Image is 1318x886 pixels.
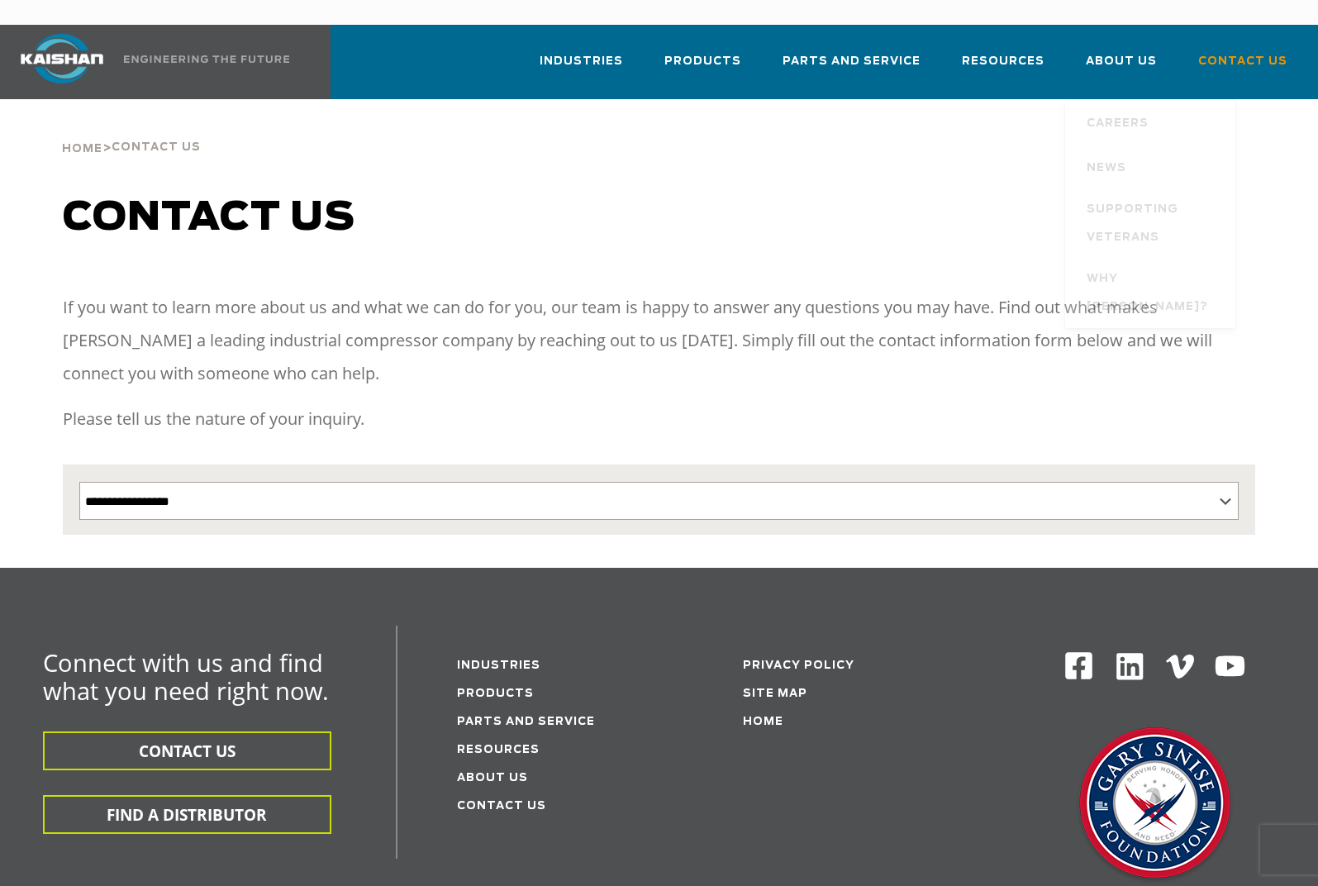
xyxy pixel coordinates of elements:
img: Facebook [1063,650,1094,681]
a: Contact Us [457,801,546,812]
a: Careers [1070,100,1235,145]
span: Contact us [63,198,355,238]
a: Industries [540,40,623,96]
span: Contact Us [112,142,201,153]
img: Linkedin [1114,650,1146,683]
a: About Us [1086,40,1157,96]
a: Parts and service [457,717,595,727]
a: Home [62,141,102,155]
a: Products [457,688,534,699]
a: Why [PERSON_NAME]? [1070,259,1235,328]
span: Why [PERSON_NAME]? [1087,265,1219,322]
a: Resources [457,745,540,755]
a: Privacy Policy [743,660,854,671]
img: Engineering the future [124,55,289,63]
span: About Us [1086,52,1157,71]
span: Careers [1087,110,1149,138]
span: News [1087,155,1126,183]
button: CONTACT US [43,731,331,770]
a: Parts and Service [783,40,921,96]
p: If you want to learn more about us and what we can do for you, our team is happy to answer any qu... [63,291,1255,390]
span: Industries [540,52,623,71]
a: About Us [457,773,528,784]
span: Parts and Service [783,52,921,71]
div: > [62,99,201,162]
button: FIND A DISTRIBUTOR [43,795,331,834]
a: News [1070,145,1235,189]
span: Supporting Veterans [1087,196,1219,252]
span: Resources [962,52,1044,71]
span: Connect with us and find what you need right now. [43,646,329,707]
span: Home [62,144,102,155]
a: Supporting Veterans [1070,189,1235,259]
a: Resources [962,40,1044,96]
span: Products [664,52,741,71]
span: Contact Us [1198,52,1287,71]
p: Please tell us the nature of your inquiry. [63,403,1255,436]
a: Site Map [743,688,807,699]
a: Contact Us [1198,40,1287,96]
img: Vimeo [1166,655,1194,679]
img: Youtube [1214,650,1246,683]
a: Industries [457,660,540,671]
a: Home [743,717,783,727]
a: Products [664,40,741,96]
